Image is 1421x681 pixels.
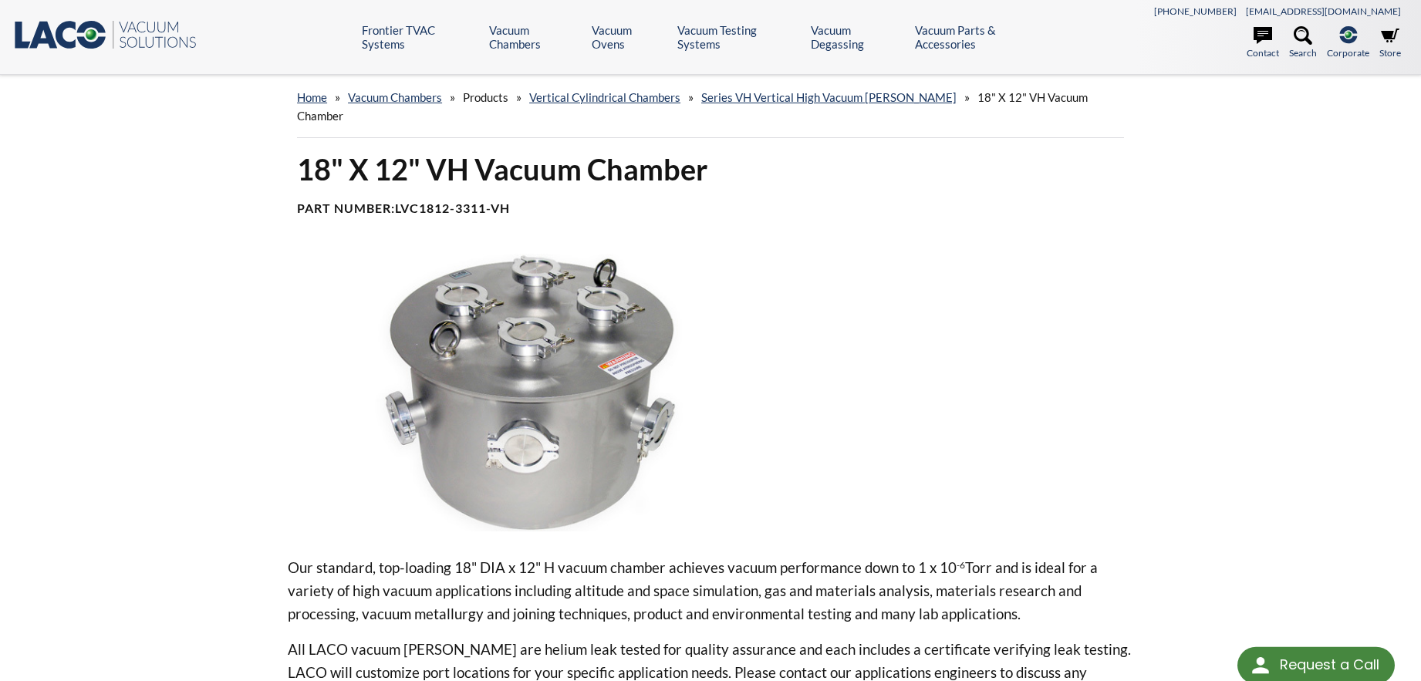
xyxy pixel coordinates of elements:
a: Vacuum Testing Systems [677,23,799,51]
h4: Part Number: [297,201,1124,217]
span: Products [463,90,508,104]
a: Frontier TVAC Systems [362,23,478,51]
a: Series VH Vertical High Vacuum [PERSON_NAME] [701,90,957,104]
p: Our standard, top-loading 18" DIA x 12" H vacuum chamber achieves vacuum performance down to 1 x ... [288,556,1133,625]
div: » » » » » [297,76,1124,138]
a: Vacuum Ovens [592,23,665,51]
a: Vertical Cylindrical Chambers [529,90,680,104]
a: [EMAIL_ADDRESS][DOMAIN_NAME] [1246,5,1401,17]
h1: 18" X 12" VH Vacuum Chamber [297,150,1124,188]
b: LVC1812-3311-VH [395,201,510,215]
span: 18" X 12" VH Vacuum Chamber [297,90,1088,123]
img: round button [1248,653,1273,678]
a: Vacuum Parts & Accessories [915,23,1055,51]
span: Corporate [1327,46,1369,60]
a: Store [1379,26,1401,60]
a: Contact [1247,26,1279,60]
a: Vacuum Chambers [348,90,442,104]
a: home [297,90,327,104]
a: [PHONE_NUMBER] [1154,5,1237,17]
img: 18" x 12" Vacuum Chamber with Custom Ports, front angled view [288,254,782,531]
sup: -6 [957,559,965,571]
a: Vacuum Chambers [489,23,581,51]
a: Search [1289,26,1317,60]
a: Vacuum Degassing [811,23,904,51]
